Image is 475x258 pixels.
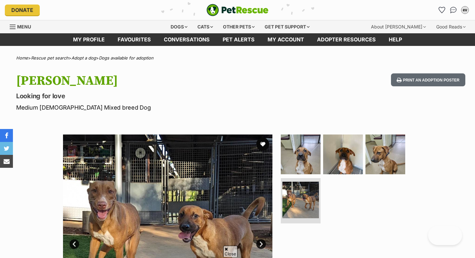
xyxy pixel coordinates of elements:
a: Favourites [111,33,157,46]
button: Print an adoption poster [391,73,465,87]
img: chat-41dd97257d64d25036548639549fe6c8038ab92f7586957e7f3b1b290dea8141.svg [450,7,457,13]
a: My account [261,33,311,46]
button: My account [460,5,470,15]
div: Get pet support [260,20,314,33]
button: favourite [256,138,269,151]
a: My profile [67,33,111,46]
p: Medium [DEMOGRAPHIC_DATA] Mixed breed Dog [16,103,290,112]
a: Menu [10,20,36,32]
a: conversations [157,33,216,46]
a: Home [16,55,28,60]
iframe: Help Scout Beacon - Open [428,226,462,245]
div: Good Reads [432,20,470,33]
div: About [PERSON_NAME] [366,20,430,33]
a: Next [256,239,266,249]
a: Pet alerts [216,33,261,46]
img: Photo of Evan [323,134,363,174]
a: Adopter resources [311,33,382,46]
ul: Account quick links [437,5,470,15]
img: logo-e224e6f780fb5917bec1dbf3a21bbac754714ae5b6737aabdf751b685950b380.svg [206,4,269,16]
a: PetRescue [206,4,269,16]
h1: [PERSON_NAME] [16,73,290,88]
a: Donate [5,5,40,16]
img: Photo of Evan [365,134,405,174]
a: Adopt a dog [71,55,96,60]
a: Dogs available for adoption [99,55,153,60]
div: Cats [193,20,217,33]
span: Close [223,246,238,257]
span: Menu [17,24,31,29]
img: Photo of Evan [282,182,319,218]
div: Other pets [218,20,259,33]
a: Help [382,33,408,46]
div: Dogs [166,20,192,33]
img: Photo of Evan [281,134,321,174]
a: Rescue pet search [31,55,69,60]
a: Conversations [448,5,459,15]
div: ev [462,7,468,13]
p: Looking for love [16,91,290,101]
a: Favourites [437,5,447,15]
a: Prev [69,239,79,249]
